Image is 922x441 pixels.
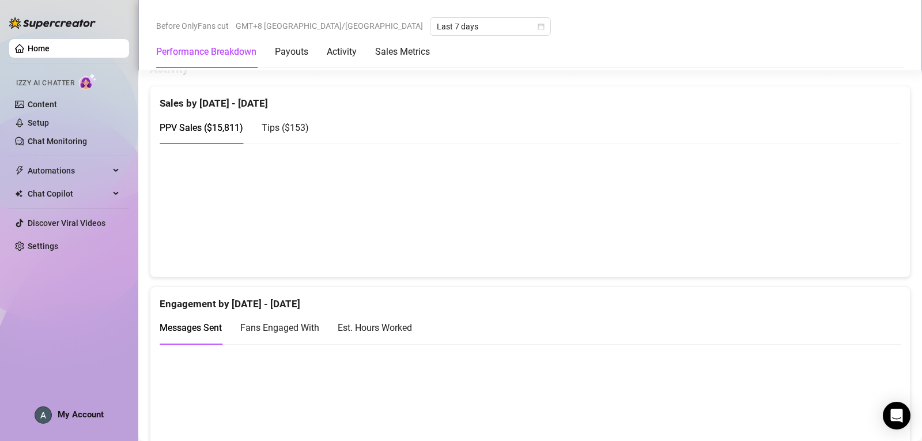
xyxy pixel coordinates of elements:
[160,122,243,133] span: PPV Sales ( $15,811 )
[275,45,308,59] div: Payouts
[16,78,74,89] span: Izzy AI Chatter
[28,184,109,203] span: Chat Copilot
[338,321,412,335] div: Est. Hours Worked
[375,45,430,59] div: Sales Metrics
[28,118,49,127] a: Setup
[437,18,544,35] span: Last 7 days
[28,161,109,180] span: Automations
[79,73,97,90] img: AI Chatter
[883,402,910,429] div: Open Intercom Messenger
[156,17,229,35] span: Before OnlyFans cut
[160,86,901,111] div: Sales by [DATE] - [DATE]
[35,407,51,423] img: ACg8ocIpWzLmD3A5hmkSZfBJcT14Fg8bFGaqbLo-Z0mqyYAWwTjPNSU=s96-c
[262,122,309,133] span: Tips ( $153 )
[160,287,901,312] div: Engagement by [DATE] - [DATE]
[160,322,222,333] span: Messages Sent
[327,45,357,59] div: Activity
[9,17,96,29] img: logo-BBDzfeDw.svg
[240,322,319,333] span: Fans Engaged With
[236,17,423,35] span: GMT+8 [GEOGRAPHIC_DATA]/[GEOGRAPHIC_DATA]
[15,190,22,198] img: Chat Copilot
[28,137,87,146] a: Chat Monitoring
[28,44,50,53] a: Home
[58,409,104,420] span: My Account
[28,100,57,109] a: Content
[538,23,545,30] span: calendar
[15,166,24,175] span: thunderbolt
[28,242,58,251] a: Settings
[156,45,256,59] div: Performance Breakdown
[28,218,105,228] a: Discover Viral Videos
